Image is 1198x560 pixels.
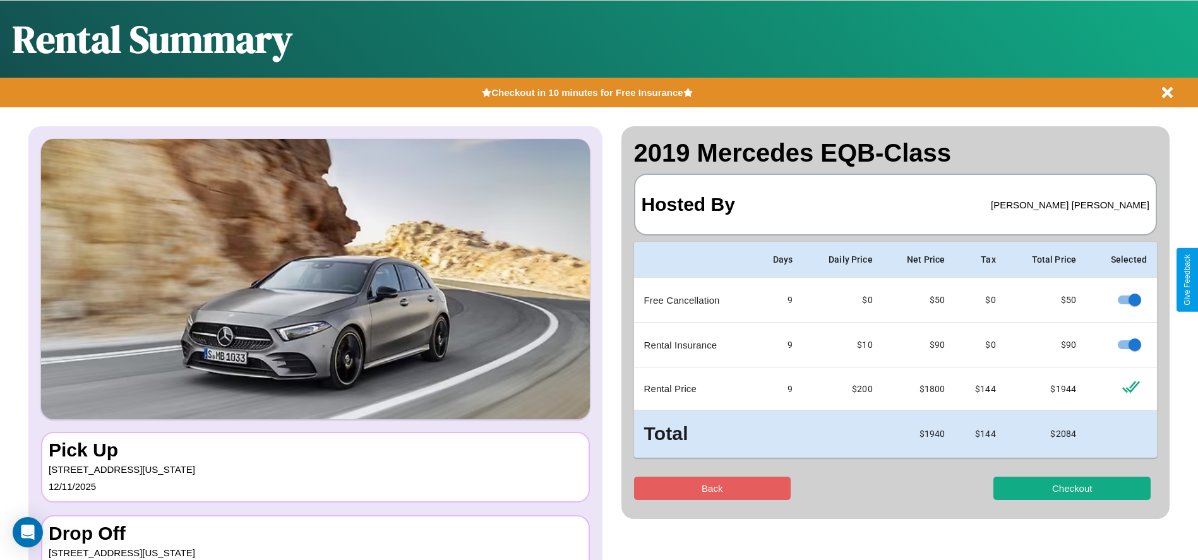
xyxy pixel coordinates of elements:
h3: Total [644,420,743,448]
td: $ 1944 [1006,367,1087,410]
td: $ 1800 [883,367,955,410]
td: $ 90 [883,323,955,367]
td: $0 [803,278,882,323]
td: $ 50 [1006,278,1087,323]
p: Rental Price [644,380,743,397]
div: Give Feedback [1183,254,1192,306]
table: simple table [634,242,1158,458]
b: Checkout in 10 minutes for Free Insurance [491,87,683,98]
th: Total Price [1006,242,1087,278]
td: $ 144 [955,410,1005,458]
button: Checkout [993,477,1151,500]
th: Tax [955,242,1005,278]
th: Net Price [883,242,955,278]
p: [STREET_ADDRESS][US_STATE] [49,461,582,478]
td: $ 200 [803,367,882,410]
h3: Drop Off [49,523,582,544]
td: $0 [955,323,1005,367]
th: Selected [1086,242,1157,278]
td: 9 [753,367,803,410]
h3: Hosted By [642,181,735,228]
h2: 2019 Mercedes EQB-Class [634,139,1158,167]
p: Free Cancellation [644,292,743,309]
th: Daily Price [803,242,882,278]
button: Back [634,477,791,500]
h1: Rental Summary [13,13,292,65]
td: 9 [753,323,803,367]
td: $ 1940 [883,410,955,458]
p: 12 / 11 / 2025 [49,478,582,495]
p: Rental Insurance [644,337,743,354]
td: $ 2084 [1006,410,1087,458]
p: [PERSON_NAME] [PERSON_NAME] [991,196,1149,213]
td: 9 [753,278,803,323]
td: $10 [803,323,882,367]
td: $ 50 [883,278,955,323]
div: Open Intercom Messenger [13,517,43,547]
td: $0 [955,278,1005,323]
td: $ 144 [955,367,1005,410]
th: Days [753,242,803,278]
h3: Pick Up [49,439,582,461]
td: $ 90 [1006,323,1087,367]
